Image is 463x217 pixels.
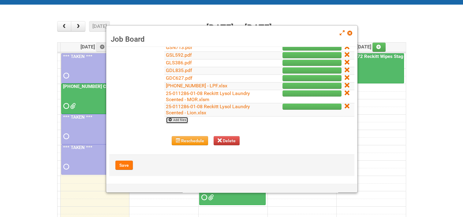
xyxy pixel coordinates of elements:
[80,44,110,50] span: [DATE]
[62,84,205,89] a: [PHONE_NUMBER] CTI PQB [PERSON_NAME] Real US - blinding day
[70,104,74,108] span: Front Label KRAFT batch 2 (02.26.26) - code AZ05 use 2nd.docx Front Label KRAFT batch 2 (02.26.26...
[201,195,206,200] span: Requested
[208,195,212,200] span: 25-011286-01 - LPF.xlsx GDC627.pdf GDL835.pdf GLS386.pdf GSL592.pdf GSN713.pdf GSV438.pdf 25-0112...
[63,104,68,108] span: Requested
[206,21,272,35] h2: [DATE] – [DATE]
[63,134,68,139] span: Requested
[337,53,404,84] a: 25-048772 Reckitt Wipes Stage 4 - blinding/labeling day
[166,75,192,81] a: GDC627.pdf
[96,43,110,52] a: Add an event
[115,161,133,170] button: Save
[166,52,192,58] a: GSL592.pdf
[166,60,192,66] a: GLS386.pdf
[166,104,250,116] a: 25-011286-01-08 Reckitt Lysol Laundry Scented - Lion.xlsx
[172,136,208,145] button: Reschedule
[166,117,188,124] a: Add files
[63,74,68,78] span: Requested
[89,21,110,32] button: [DATE]
[166,83,227,89] a: [PHONE_NUMBER] - LPF.xlsx
[63,165,68,169] span: Requested
[166,90,250,102] a: 25-011286-01-08 Reckitt Lysol Laundry Scented - MOR.xlsm
[111,35,353,44] h3: Job Board
[166,67,192,73] a: GDL835.pdf
[357,44,386,50] span: [DATE]
[372,43,386,52] a: Add an event
[61,83,128,114] a: [PHONE_NUMBER] CTI PQB [PERSON_NAME] Real US - blinding day
[338,54,458,59] a: 25-048772 Reckitt Wipes Stage 4 - blinding/labeling day
[214,136,240,145] button: Delete
[166,44,192,50] a: GSN713.pdf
